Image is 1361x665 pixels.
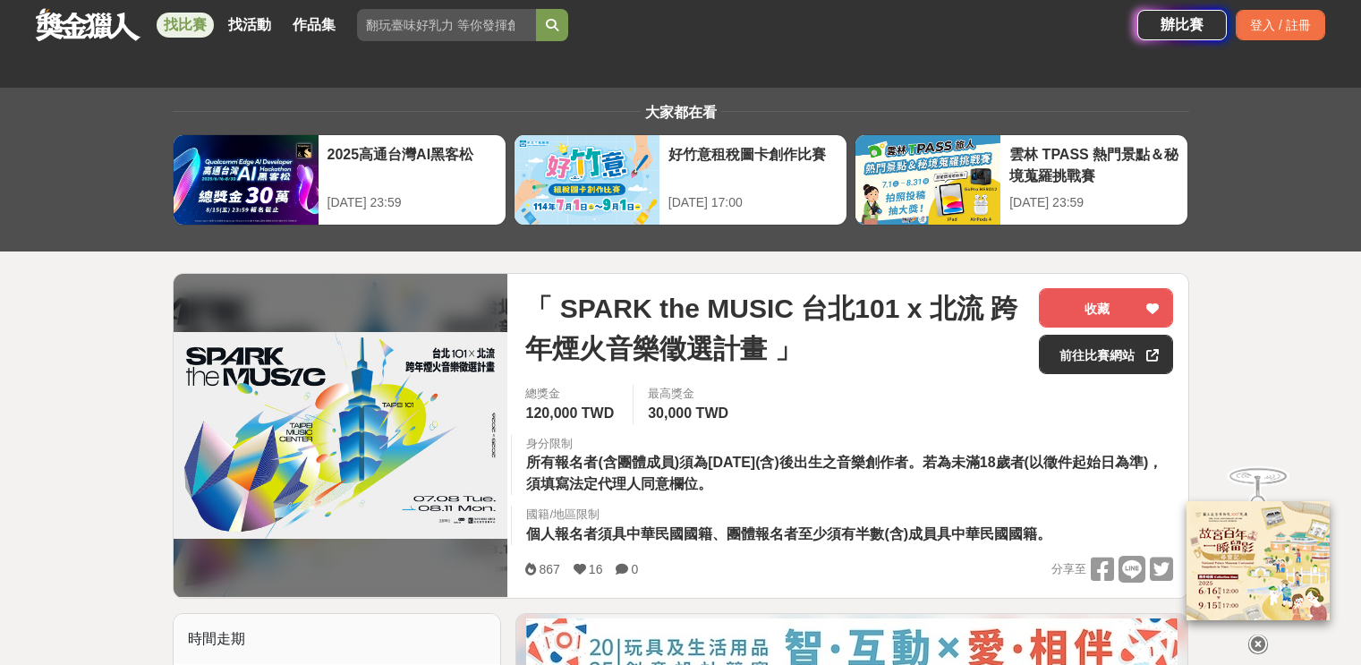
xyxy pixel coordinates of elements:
[174,332,508,539] img: Cover Image
[525,288,1025,369] span: 「 SPARK the MUSIC 台北101 x 北流 跨年煙火音樂徵選計畫 」
[526,435,1173,453] div: 身分限制
[173,134,506,226] a: 2025高通台灣AI黑客松[DATE] 23:59
[1039,288,1173,328] button: 收藏
[357,9,536,41] input: 翻玩臺味好乳力 等你發揮創意！
[525,405,614,421] span: 120,000 TWD
[1236,10,1325,40] div: 登入 / 註冊
[1187,501,1330,620] img: 968ab78a-c8e5-4181-8f9d-94c24feca916.png
[668,193,838,212] div: [DATE] 17:00
[526,455,1162,491] span: 所有報名者(含團體成員)須為[DATE](含)後出生之音樂創作者。若為未滿18歲者(以徵件起始日為準)，須填寫法定代理人同意欄位。
[526,526,1051,541] span: 個人報名者須具中華民國國籍、團體報名者至少須有半數(含)成員具中華民國國籍。
[1009,193,1178,212] div: [DATE] 23:59
[641,105,721,120] span: 大家都在看
[1039,335,1173,374] a: 前往比賽網站
[221,13,278,38] a: 找活動
[327,144,497,184] div: 2025高通台灣AI黑客松
[589,562,603,576] span: 16
[1137,10,1227,40] a: 辦比賽
[285,13,343,38] a: 作品集
[539,562,559,576] span: 867
[174,614,501,664] div: 時間走期
[631,562,638,576] span: 0
[327,193,497,212] div: [DATE] 23:59
[514,134,847,226] a: 好竹意租稅圖卡創作比賽[DATE] 17:00
[648,405,728,421] span: 30,000 TWD
[157,13,214,38] a: 找比賽
[668,144,838,184] div: 好竹意租稅圖卡創作比賽
[855,134,1188,226] a: 雲林 TPASS 熱門景點＆秘境蒐羅挑戰賽[DATE] 23:59
[1009,144,1178,184] div: 雲林 TPASS 熱門景點＆秘境蒐羅挑戰賽
[525,385,618,403] span: 總獎金
[1051,556,1086,583] span: 分享至
[648,385,733,403] span: 最高獎金
[526,506,1056,524] div: 國籍/地區限制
